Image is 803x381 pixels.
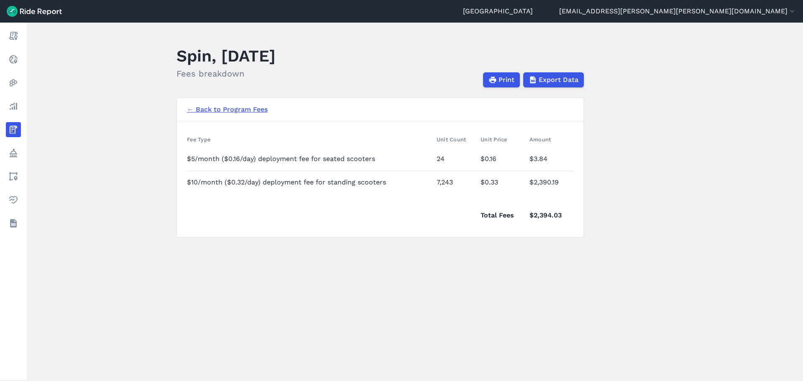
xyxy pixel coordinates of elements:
a: Realtime [6,52,21,67]
span: Export Data [539,75,578,85]
td: $0.16 [477,148,526,171]
a: Policy [6,146,21,161]
a: [GEOGRAPHIC_DATA] [463,6,533,16]
td: $3.84 [526,148,573,171]
h1: Spin, [DATE] [176,44,276,67]
a: Report [6,28,21,43]
h2: Fees breakdown [176,67,276,80]
a: Areas [6,169,21,184]
td: Total Fees [477,194,526,227]
td: 7,243 [433,171,477,194]
img: Ride Report [7,6,62,17]
a: Fees [6,122,21,137]
th: Unit Price [477,131,526,148]
th: Unit Count [433,131,477,148]
td: $0.33 [477,171,526,194]
button: [EMAIL_ADDRESS][PERSON_NAME][PERSON_NAME][DOMAIN_NAME] [559,6,796,16]
th: Fee Type [187,131,433,148]
td: $5/month ($0.16/day) deployment fee for seated scooters [187,148,433,171]
td: $2,394.03 [526,194,573,227]
td: $10/month ($0.32/day) deployment fee for standing scooters [187,171,433,194]
a: ← Back to Program Fees [187,105,268,115]
a: Heatmaps [6,75,21,90]
a: Health [6,192,21,207]
th: Amount [526,131,573,148]
a: Analyze [6,99,21,114]
button: Print [483,72,520,87]
td: 24 [433,148,477,171]
button: Export Data [523,72,584,87]
td: $2,390.19 [526,171,573,194]
span: Print [499,75,514,85]
a: Datasets [6,216,21,231]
